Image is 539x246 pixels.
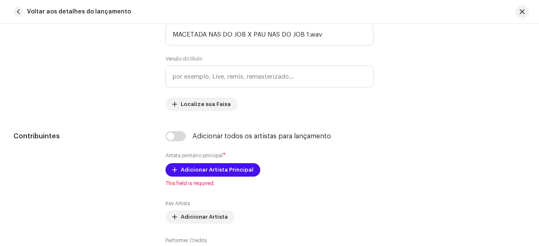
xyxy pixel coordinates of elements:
small: Artista primário principal [165,153,223,158]
span: Adicionar Artista [181,209,228,225]
input: Insira o nome da faixa [165,24,374,45]
label: Versão do título [165,56,202,62]
span: This field is required. [165,180,374,187]
span: Adicionar Artista Principal [181,161,253,178]
label: Performer Credits [165,237,207,244]
label: Key Artists [165,200,190,207]
button: Adicionar Artista [165,210,235,224]
h5: Contribuintes [13,131,152,141]
button: Localize sua Faixa [165,98,237,111]
span: Localize sua Faixa [181,96,231,113]
input: por exemplo, Live, remix, remasterizado... [165,66,374,87]
button: Adicionar Artista Principal [165,163,260,177]
div: Adicionar todos os artistas para lançamento [192,133,331,140]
